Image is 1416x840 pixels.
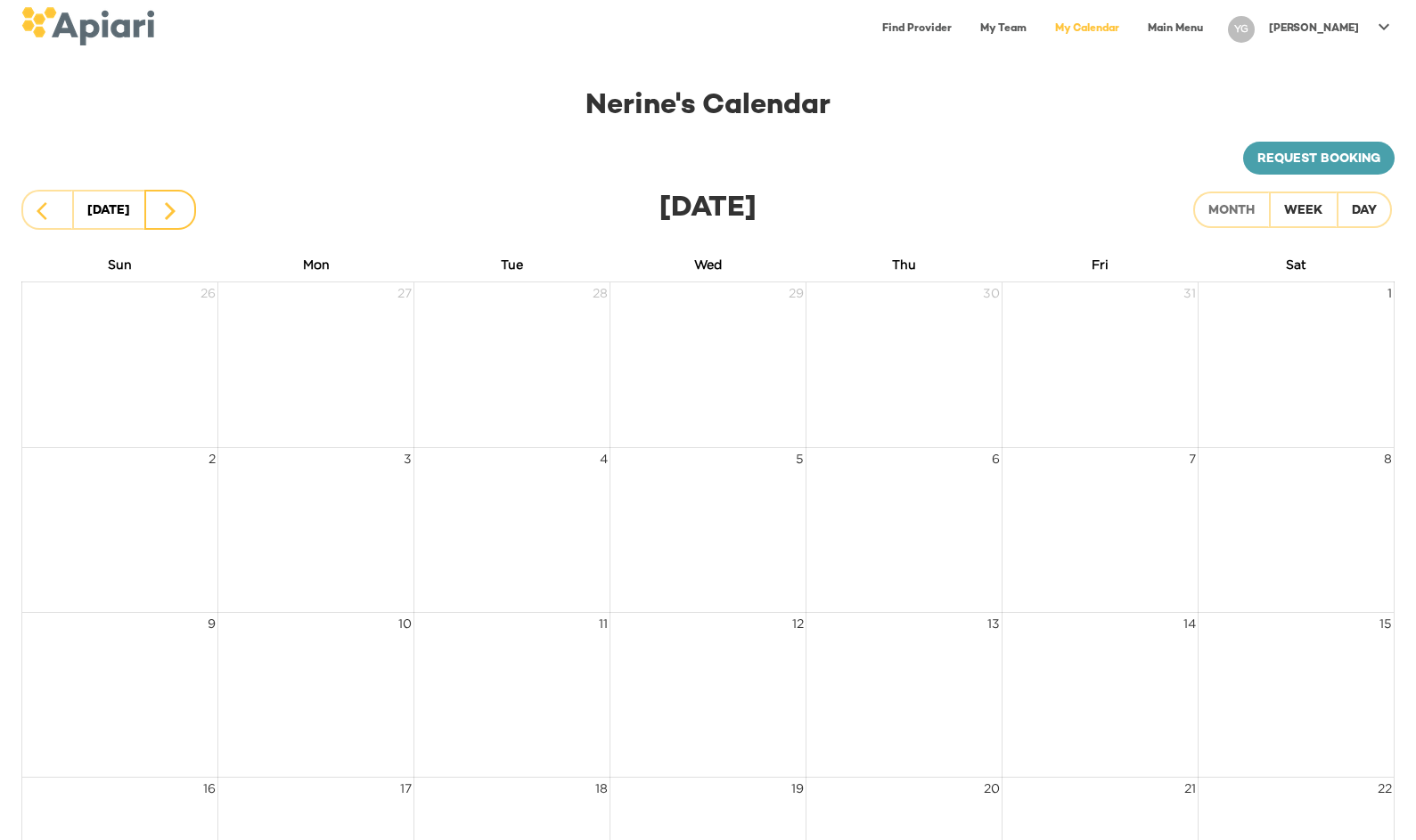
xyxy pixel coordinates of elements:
span: 26 [199,282,217,304]
a: Find Provider [872,11,962,47]
span: 9 [206,613,217,634]
span: 28 [591,282,610,304]
span: 11 [597,613,610,634]
span: 31 [1182,282,1198,304]
span: 5 [794,448,806,469]
span: 2 [207,448,217,469]
p: [PERSON_NAME] [1269,21,1359,37]
img: logo [21,7,154,45]
span: 13 [986,613,1002,634]
span: 20 [982,778,1002,799]
div: [DATE] [244,189,1172,230]
span: Fri [1092,257,1109,271]
span: 16 [201,778,217,799]
span: Thu [892,257,916,271]
span: 17 [398,778,413,799]
span: 27 [396,282,413,304]
span: 14 [1182,613,1198,634]
div: Month [1208,200,1255,223]
div: Day [1352,200,1377,223]
span: Request booking [1257,149,1380,171]
span: 21 [1183,778,1198,799]
span: 22 [1376,778,1394,799]
span: 18 [593,778,610,799]
a: Main Menu [1137,11,1214,47]
button: Day [1337,192,1392,229]
div: Week [1284,200,1322,223]
span: 6 [990,448,1002,469]
button: [DATE] [72,190,145,230]
span: Sun [108,257,132,271]
a: My Calendar [1044,11,1130,47]
span: 19 [790,778,806,799]
span: 30 [981,282,1002,304]
span: 1 [1386,282,1394,304]
div: YG [1228,16,1255,43]
div: [DATE] [87,199,130,224]
a: Request booking [1243,142,1395,175]
span: Tue [501,257,523,271]
span: 7 [1187,448,1198,469]
a: My Team [970,11,1037,47]
span: Mon [303,257,330,271]
button: Month [1193,192,1270,229]
div: Nerine 's Calendar [21,86,1395,127]
span: 29 [787,282,806,304]
span: 4 [598,448,610,469]
span: Wed [694,257,722,271]
span: 3 [402,448,413,469]
span: 8 [1382,448,1394,469]
button: Week [1269,192,1338,229]
span: 12 [790,613,806,634]
span: 10 [397,613,413,634]
span: Sat [1286,257,1306,271]
span: 15 [1378,613,1394,634]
